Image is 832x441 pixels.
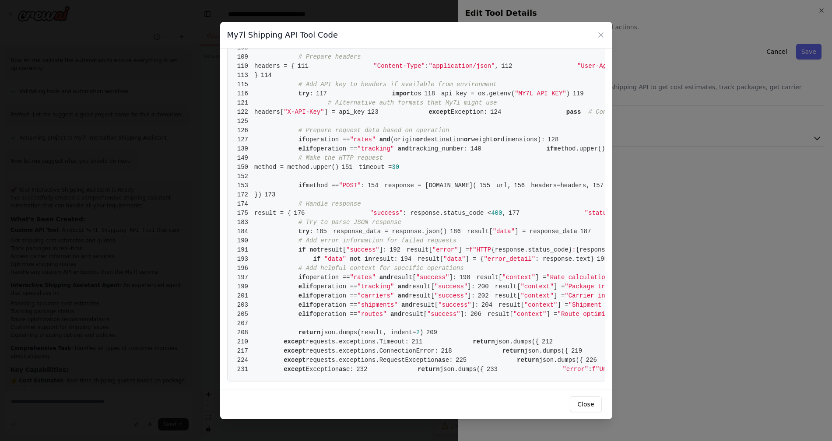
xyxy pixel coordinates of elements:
[535,255,594,262] span: : response.text}
[558,301,569,308] span: ] =
[235,255,255,264] span: 193
[309,90,313,97] span: :
[501,136,545,143] span: dimensions):
[398,255,418,264] span: 194
[346,366,354,373] span: e:
[235,319,255,328] span: 207
[569,346,589,356] span: 219
[309,246,320,253] span: not
[365,108,385,117] span: 123
[284,338,305,345] span: except
[502,210,506,217] span: ,
[590,182,647,189] span: json=data,
[313,311,357,318] span: operation ==
[502,274,535,281] span: "context"
[284,366,305,373] span: except
[235,199,255,209] span: 174
[298,136,306,143] span: if
[235,52,255,62] span: 109
[467,310,488,319] span: 206
[502,347,524,354] span: return
[435,283,468,290] span: "success"
[407,246,432,253] span: result[
[235,337,255,346] span: 210
[373,63,425,70] span: "Content-Type"
[520,292,554,299] span: "context"
[511,181,531,190] span: 156
[446,357,453,364] span: e:
[298,246,306,253] span: if
[379,246,387,253] span: ]:
[284,108,324,115] span: "X-API-Key"
[235,191,262,198] span: })
[235,227,255,236] span: 184
[235,71,255,80] span: 113
[456,273,477,282] span: 198
[235,62,255,71] span: 110
[235,301,255,310] span: 203
[438,346,458,356] span: 218
[350,255,361,262] span: not
[346,246,379,253] span: "success"
[418,366,439,373] span: return
[493,228,515,235] span: "data"
[409,283,435,290] span: result[
[484,365,504,374] span: 233
[554,145,616,152] span: method.upper() ==
[235,365,255,374] span: 231
[306,274,350,281] span: operation ==
[235,172,255,181] span: 152
[284,347,305,354] span: except
[339,366,346,373] span: as
[412,301,438,308] span: result[
[562,366,588,373] span: "error"
[467,228,493,235] span: result[
[390,136,416,143] span: (origin
[425,63,428,70] span: :
[570,89,590,98] span: 119
[350,136,376,143] span: "rates"
[298,81,497,88] span: # Add API key to headers if available from environment
[594,255,614,264] span: 195
[517,357,539,364] span: return
[235,181,255,190] span: 153
[235,328,255,337] span: 208
[495,63,498,70] span: ,
[398,292,409,299] span: and
[235,310,255,319] span: 205
[409,337,429,346] span: 211
[309,228,313,235] span: :
[493,136,501,143] span: or
[370,210,403,217] span: "success"
[235,282,255,291] span: 199
[235,63,295,70] span: headers = {
[467,283,475,290] span: ]:
[306,338,409,345] span: requests.exceptions.Timeout:
[235,356,255,365] span: 224
[350,274,376,281] span: "rates"
[298,53,361,60] span: # Prepare headers
[545,135,565,144] span: 128
[235,291,255,301] span: 201
[313,301,357,308] span: operation ==
[535,274,546,281] span: ] =
[554,292,565,299] span: ] =
[506,209,526,218] span: 177
[361,182,365,189] span: :
[484,255,535,262] span: "error_detail"
[306,347,438,354] span: requests.exceptions.ConnectionError:
[464,136,471,143] span: or
[438,301,471,308] span: "success"
[324,108,365,115] span: ] = api_key
[313,283,357,290] span: operation ==
[365,181,385,190] span: 154
[421,89,442,98] span: 118
[295,62,315,71] span: 111
[495,338,539,345] span: json.dumps({
[420,329,423,336] span: )
[424,328,444,337] span: 209
[477,274,502,281] span: result[
[438,357,446,364] span: as
[379,274,390,281] span: and
[554,283,565,290] span: ] =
